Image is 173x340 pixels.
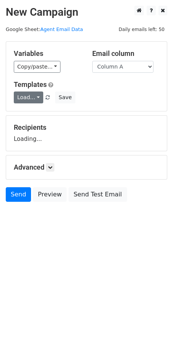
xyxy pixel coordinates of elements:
a: Preview [33,187,67,202]
h5: Email column [92,49,159,58]
a: Daily emails left: 50 [116,26,167,32]
button: Save [55,92,75,103]
a: Agent Email Data [40,26,83,32]
a: Load... [14,92,43,103]
a: Send [6,187,31,202]
a: Copy/paste... [14,61,60,73]
h5: Recipients [14,123,159,132]
h5: Advanced [14,163,159,172]
small: Google Sheet: [6,26,83,32]
div: Loading... [14,123,159,143]
h2: New Campaign [6,6,167,19]
h5: Variables [14,49,81,58]
a: Templates [14,80,47,88]
span: Daily emails left: 50 [116,25,167,34]
a: Send Test Email [69,187,127,202]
